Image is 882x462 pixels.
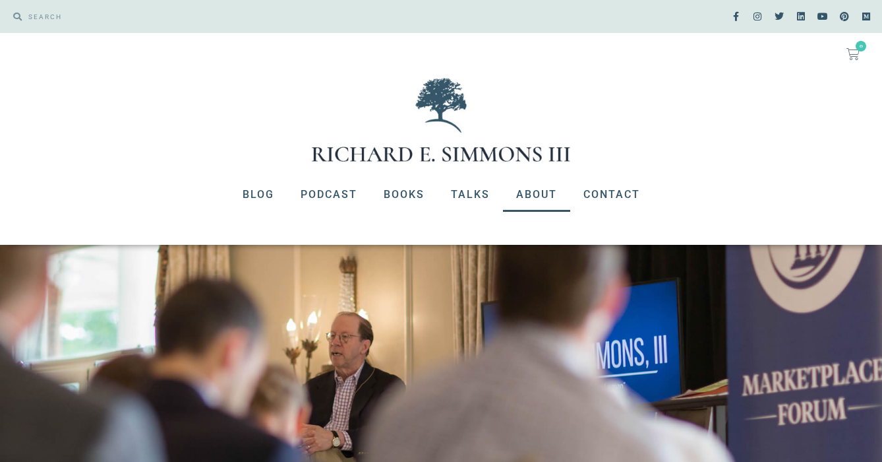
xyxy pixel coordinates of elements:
[22,7,434,26] input: SEARCH
[831,40,875,69] a: 0
[229,178,287,212] a: Blog
[438,178,503,212] a: Talks
[503,178,570,212] a: About
[570,178,653,212] a: Contact
[856,41,866,51] span: 0
[287,178,370,212] a: Podcast
[370,178,438,212] a: Books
